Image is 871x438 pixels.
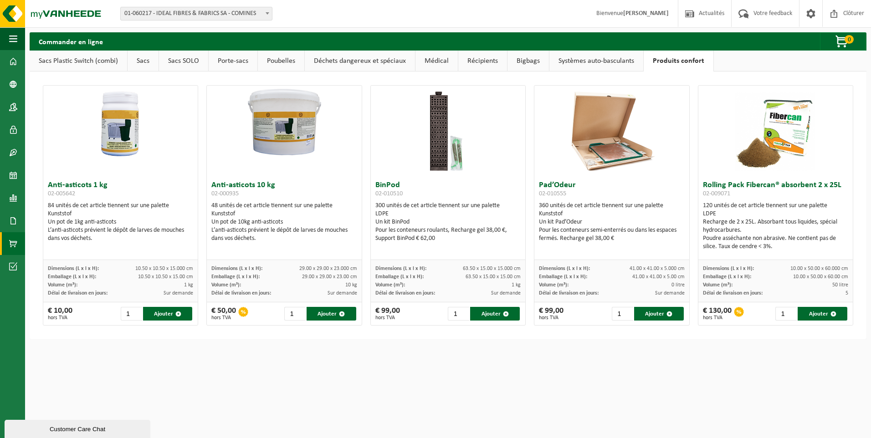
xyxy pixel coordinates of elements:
[328,290,357,296] span: Sur demande
[48,210,193,218] div: Kunststof
[703,210,848,218] div: LDPE
[375,290,435,296] span: Délai de livraison en jours:
[539,226,684,243] div: Pour les conteneurs semi-enterrés ou dans les espaces fermés. Recharge gel 38,00 €
[211,266,262,271] span: Dimensions (L x l x H):
[375,315,400,321] span: hors TVA
[48,315,72,321] span: hors TVA
[48,202,193,243] div: 84 unités de cet article tiennent sur une palette
[211,307,236,321] div: € 50,00
[703,315,732,321] span: hors TVA
[820,32,866,51] button: 0
[48,290,108,296] span: Délai de livraison en jours:
[539,315,564,321] span: hors TVA
[299,266,357,271] span: 29.00 x 29.00 x 23.000 cm
[730,86,821,177] img: 02-009071
[703,266,754,271] span: Dimensions (L x l x H):
[375,218,521,226] div: Un kit BinPod
[211,274,260,280] span: Emballage (L x l x H):
[703,234,848,251] div: Poudre asséchante non abrasive. Ne contient pas de silice. Taux de cendre < 3%.
[539,282,569,288] span: Volume (m³):
[539,210,684,218] div: Kunststof
[48,181,193,199] h3: Anti-asticots 1 kg
[159,51,208,71] a: Sacs SOLO
[845,35,854,44] span: 0
[402,86,493,177] img: 02-010510
[211,315,236,321] span: hors TVA
[135,266,193,271] span: 10.50 x 10.50 x 15.000 cm
[458,51,507,71] a: Récipients
[507,51,549,71] a: Bigbags
[539,218,684,226] div: Un kit Pad’Odeur
[375,210,521,218] div: LDPE
[798,307,847,321] button: Ajouter
[632,274,685,280] span: 41.00 x 41.00 x 5.00 cm
[539,307,564,321] div: € 99,00
[375,282,405,288] span: Volume (m³):
[703,181,848,199] h3: Rolling Pack Fibercan® absorbent 2 x 25L
[793,274,848,280] span: 10.00 x 50.00 x 60.00 cm
[345,282,357,288] span: 10 kg
[630,266,685,271] span: 41.00 x 41.00 x 5.000 cm
[211,202,357,243] div: 48 unités de cet article tiennent sur une palette
[512,282,521,288] span: 1 kg
[703,290,763,296] span: Délai de livraison en jours:
[448,307,469,321] input: 1
[703,307,732,321] div: € 130,00
[790,266,848,271] span: 10.00 x 50.00 x 60.000 cm
[305,51,415,71] a: Déchets dangereux et spéciaux
[375,181,521,199] h3: BinPod
[539,190,566,197] span: 02-010555
[703,274,751,280] span: Emballage (L x l x H):
[211,226,357,243] div: L’anti-asticots prévient le dépôt de larves de mouches dans vos déchets.
[491,290,521,296] span: Sur demande
[375,202,521,243] div: 300 unités de cet article tiennent sur une palette
[375,274,424,280] span: Emballage (L x l x H):
[211,290,271,296] span: Délai de livraison en jours:
[302,274,357,280] span: 29.00 x 29.00 x 23.00 cm
[48,190,75,197] span: 02-005642
[549,51,643,71] a: Systèmes auto-basculants
[48,226,193,243] div: L’anti-asticots prévient le dépôt de larves de mouches dans vos déchets.
[211,181,357,199] h3: Anti-asticots 10 kg
[775,307,797,321] input: 1
[5,418,152,438] iframe: chat widget
[539,274,587,280] span: Emballage (L x l x H):
[207,86,361,163] img: 02-000935
[48,266,99,271] span: Dimensions (L x l x H):
[671,282,685,288] span: 0 litre
[644,51,713,71] a: Produits confort
[623,10,669,17] strong: [PERSON_NAME]
[184,282,193,288] span: 1 kg
[539,202,684,243] div: 360 unités de cet article tiennent sur une palette
[375,190,403,197] span: 02-010510
[703,190,730,197] span: 02-009071
[128,51,159,71] a: Sacs
[703,202,848,251] div: 120 unités de cet article tiennent sur une palette
[634,307,684,321] button: Ajouter
[143,307,193,321] button: Ajouter
[30,51,127,71] a: Sacs Plastic Switch (combi)
[466,274,521,280] span: 63.50 x 15.00 x 15.00 cm
[703,218,848,234] div: Recharge de 2 x 25L. Absorbant tous liquides, spécial hydrocarbures.
[375,266,426,271] span: Dimensions (L x l x H):
[470,307,520,321] button: Ajouter
[48,282,77,288] span: Volume (m³):
[284,307,306,321] input: 1
[539,266,590,271] span: Dimensions (L x l x H):
[612,307,633,321] input: 1
[211,190,239,197] span: 02-000935
[375,226,521,243] div: Pour les conteneurs roulants, Recharge gel 38,00 €, Support BinPod € 62,00
[655,290,685,296] span: Sur demande
[30,32,112,50] h2: Commander en ligne
[703,282,733,288] span: Volume (m³):
[463,266,521,271] span: 63.50 x 15.00 x 15.000 cm
[375,307,400,321] div: € 99,00
[48,307,72,321] div: € 10,00
[48,274,96,280] span: Emballage (L x l x H):
[832,282,848,288] span: 50 litre
[164,290,193,296] span: Sur demande
[121,307,142,321] input: 1
[209,51,257,71] a: Porte-sacs
[138,274,193,280] span: 10.50 x 10.50 x 15.00 cm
